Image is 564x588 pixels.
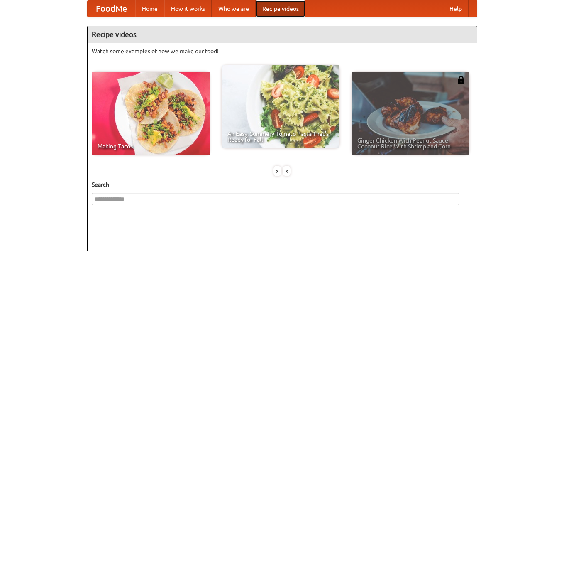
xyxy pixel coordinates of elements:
a: FoodMe [88,0,135,17]
a: Who we are [212,0,256,17]
a: Recipe videos [256,0,305,17]
span: An Easy, Summery Tomato Pasta That's Ready for Fall [227,131,334,143]
div: » [283,166,291,176]
h5: Search [92,180,473,189]
p: Watch some examples of how we make our food! [92,47,473,55]
a: Making Tacos [92,72,210,155]
h4: Recipe videos [88,26,477,43]
a: An Easy, Summery Tomato Pasta That's Ready for Fall [222,65,339,148]
a: How it works [164,0,212,17]
img: 483408.png [457,76,465,84]
a: Home [135,0,164,17]
a: Help [443,0,469,17]
span: Making Tacos [98,143,204,149]
div: « [273,166,281,176]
